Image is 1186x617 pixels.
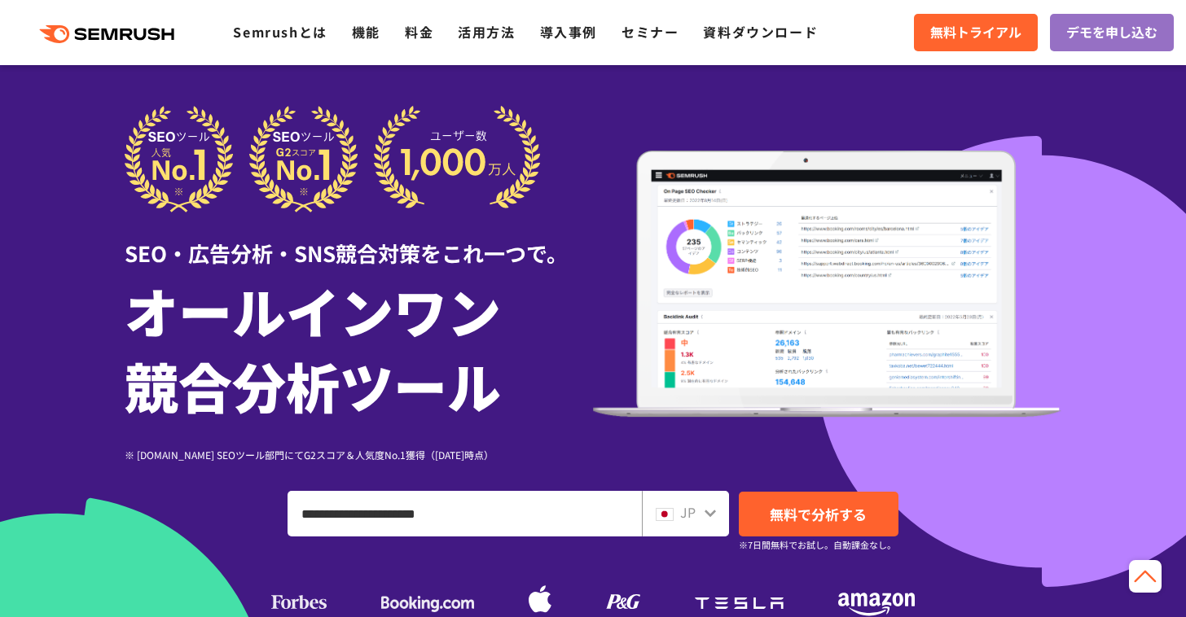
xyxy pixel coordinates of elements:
a: 機能 [352,22,380,42]
span: 無料で分析する [770,504,867,524]
input: ドメイン、キーワードまたはURLを入力してください [288,492,641,536]
div: SEO・広告分析・SNS競合対策をこれ一つで。 [125,212,593,269]
a: 無料で分析する [739,492,898,536]
iframe: Help widget launcher [1041,554,1168,599]
span: 無料トライアル [930,22,1021,43]
a: デモを申し込む [1050,14,1174,51]
a: 無料トライアル [914,14,1038,51]
span: JP [680,502,696,522]
div: ※ [DOMAIN_NAME] SEOツール部門にてG2スコア＆人気度No.1獲得（[DATE]時点） [125,447,593,462]
h1: オールインワン 競合分析ツール [125,273,593,422]
a: 活用方法 [458,22,515,42]
small: ※7日間無料でお試し。自動課金なし。 [739,537,896,553]
span: デモを申し込む [1066,22,1157,43]
a: Semrushとは [233,22,327,42]
a: 資料ダウンロード [703,22,818,42]
a: 導入事例 [540,22,597,42]
a: セミナー [622,22,679,42]
a: 料金 [405,22,433,42]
